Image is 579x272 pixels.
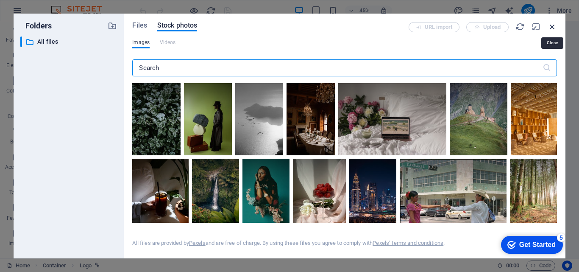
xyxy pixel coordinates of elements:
[20,20,52,31] p: Folders
[373,240,443,246] a: Pexels’ terms and conditions
[132,239,445,247] div: All files are provided by and are free of charge. By using these files you agree to comply with .
[37,37,102,47] p: All files
[132,37,150,48] span: Images
[160,37,176,48] span: This file type is not supported by this element
[61,2,69,10] div: 5
[157,20,197,31] span: Stock photos
[189,240,206,246] a: Pexels
[132,59,542,76] input: Search
[3,3,60,11] a: Skip to main content
[23,9,59,17] div: Get Started
[132,20,147,31] span: Files
[515,22,525,31] i: Reload
[20,36,22,47] div: ​
[5,4,67,22] div: Get Started 5 items remaining, 0% complete
[108,21,117,31] i: Create new folder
